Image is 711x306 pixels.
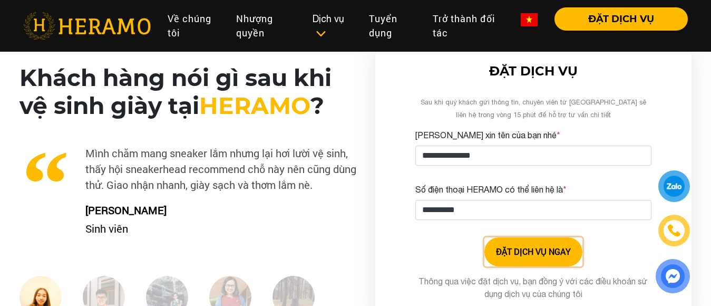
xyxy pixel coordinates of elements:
h3: ĐẶT DỊCH VỤ [415,64,651,79]
span: Thông qua việc đặt dịch vụ, bạn đồng ý với các điều khoản sử dụng dịch vụ của chúng tôi [418,276,648,299]
a: Về chúng tôi [159,7,228,44]
label: [PERSON_NAME] xin tên của bạn nhé [415,129,560,141]
h2: Khách hàng nói gì sau khi vệ sinh giày tại ? [20,64,358,120]
p: [PERSON_NAME] [77,202,358,218]
a: phone-icon [658,215,690,246]
p: Mình chăm mang sneaker lắm nhưng lại hơi lười vệ sinh, thấy hội sneakerhead recommend chỗ này nên... [20,145,358,193]
label: Số điện thoại HERAMO có thể liên hệ là [415,183,567,196]
button: ĐẶT DỊCH VỤ [554,7,688,31]
a: Trở thành đối tác [424,7,512,44]
img: phone-icon [668,224,680,237]
img: heramo-logo.png [23,12,151,40]
img: subToggleIcon [315,28,326,39]
a: ĐẶT DỊCH VỤ [546,14,688,24]
img: vn-flag.png [521,13,538,26]
button: ĐẶT DỊCH VỤ NGAY [484,237,582,266]
p: Sinh viên [77,221,358,236]
div: Dịch vụ [313,12,352,40]
span: Sau khi quý khách gửi thông tin, chuyên viên từ [GEOGRAPHIC_DATA] sẽ liên hệ trong vòng 15 phút đ... [421,98,646,119]
a: Nhượng quyền [228,7,304,44]
a: Tuyển dụng [361,7,425,44]
span: HERAMO [199,91,310,120]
